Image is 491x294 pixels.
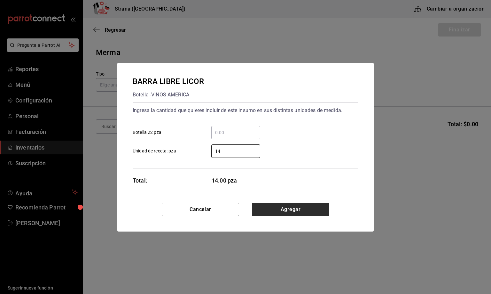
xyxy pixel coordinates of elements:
div: Botella - VINOS AMERICA [133,90,204,100]
span: Unidad de receta: pza [133,148,176,154]
span: Botella 22 pza [133,129,161,136]
button: Agregar [252,203,329,216]
div: BARRA LIBRE LICOR [133,76,204,87]
button: Cancelar [162,203,239,216]
span: 14.00 pza [212,176,261,185]
input: Botella 22 pza [211,129,260,136]
input: Unidad de receta: pza [211,147,260,155]
div: Ingresa la cantidad que quieres incluir de este insumo en sus distintas unidades de medida. [133,105,358,116]
div: Total: [133,176,147,185]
